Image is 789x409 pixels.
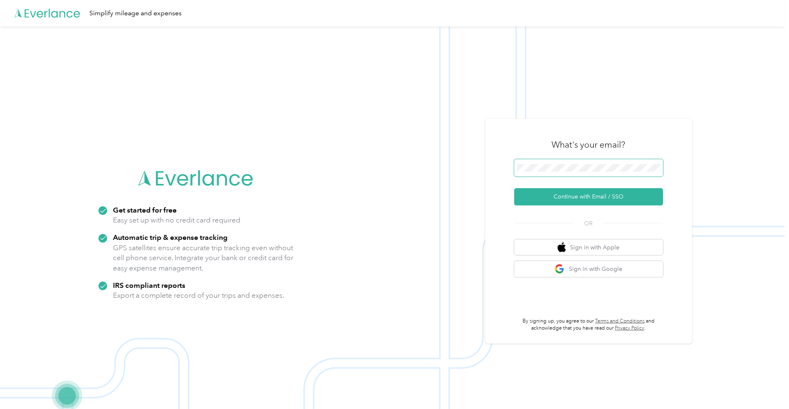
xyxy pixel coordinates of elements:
[113,206,177,214] strong: Get started for free
[574,219,603,228] span: OR
[113,243,294,273] p: GPS satellites ensure accurate trip tracking even without cell phone service. Integrate your bank...
[113,233,228,242] strong: Automatic trip & expense tracking
[555,264,565,274] img: google logo
[113,281,185,289] strong: IRS compliant reports
[113,290,284,301] p: Export a complete record of your trips and expenses.
[514,261,663,277] button: google logoSign in with Google
[113,215,240,225] p: Easy set up with no credit card required
[514,239,663,256] button: apple logoSign in with Apple
[615,325,645,331] a: Privacy Policy
[514,318,663,332] p: By signing up, you agree to our and acknowledge that you have read our .
[558,242,566,253] img: apple logo
[514,188,663,206] button: Continue with Email / SSO
[89,8,182,19] div: Simplify mileage and expenses
[595,318,645,324] a: Terms and Conditions
[552,139,626,151] h3: What's your email?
